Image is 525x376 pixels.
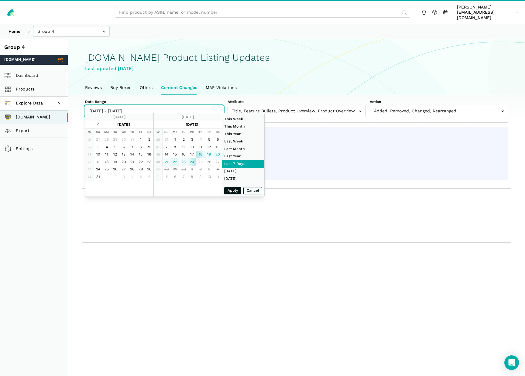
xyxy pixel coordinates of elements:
[196,143,205,151] td: 11
[222,145,264,153] li: Last Month
[136,81,157,95] a: Offers
[205,166,213,173] td: 3
[128,151,136,159] td: 14
[94,128,102,136] th: Su
[94,156,504,161] li: Product Overview - Glance Icons
[179,173,188,181] td: 7
[222,153,264,160] li: Last Year
[85,136,94,144] td: 31
[136,128,145,136] th: Fr
[102,143,111,151] td: 4
[455,3,521,22] a: [PERSON_NAME][EMAIL_ADDRESS][DOMAIN_NAME]
[162,166,171,173] td: 28
[106,81,136,95] a: Buy Boxes
[504,355,519,370] div: Open Intercom Messenger
[179,158,188,166] td: 23
[128,158,136,166] td: 21
[196,128,205,136] th: Th
[213,143,222,151] td: 13
[128,136,136,144] td: 31
[222,160,264,168] li: Last 7 Days
[4,26,25,37] a: Home
[224,187,241,195] button: Apply
[94,166,102,173] td: 24
[188,128,196,136] th: We
[370,106,508,116] input: Added, Removed, Changed, Rearranged
[154,151,162,159] td: 38
[228,106,366,116] input: Title, Feature Bullets, Product Overview, Product Overview - Glance Icons, Product Description, R...
[201,81,241,95] a: MAP Violations
[94,143,102,151] td: 3
[154,158,162,166] td: 39
[119,173,128,181] td: 3
[111,158,119,166] td: 19
[89,130,504,135] p: Tracking changes for:
[171,128,179,136] th: Mo
[205,173,213,181] td: 10
[136,151,145,159] td: 15
[136,143,145,151] td: 8
[115,7,410,18] input: Find product by ASIN, name, or model number
[179,143,188,151] td: 9
[205,158,213,166] td: 26
[213,128,222,136] th: Sa
[188,173,196,181] td: 8
[222,130,264,138] li: This Year
[171,166,179,173] td: 29
[128,166,136,173] td: 28
[94,137,504,142] li: Title
[85,151,94,159] td: 33
[205,136,213,144] td: 5
[205,143,213,151] td: 12
[85,143,94,151] td: 32
[94,158,102,166] td: 17
[179,151,188,159] td: 16
[154,136,162,144] td: 36
[94,143,504,149] li: Feature Bullets
[119,166,128,173] td: 27
[162,158,171,166] td: 21
[111,166,119,173] td: 26
[196,151,205,159] td: 18
[85,128,94,136] th: W
[222,168,264,175] li: [DATE]
[179,128,188,136] th: Tu
[162,136,171,144] td: 31
[102,158,111,166] td: 18
[94,149,504,155] li: Product Overview
[213,173,222,181] td: 11
[102,128,111,136] th: Mo
[162,143,171,151] td: 7
[205,151,213,159] td: 19
[171,158,179,166] td: 22
[145,166,153,173] td: 30
[370,99,508,105] label: Action
[243,187,262,195] button: Cancel
[145,143,153,151] td: 9
[119,151,128,159] td: 13
[179,136,188,144] td: 2
[33,26,110,37] input: Group 4
[196,136,205,144] td: 4
[136,158,145,166] td: 22
[213,136,222,144] td: 6
[171,136,179,144] td: 1
[102,173,111,181] td: 1
[85,166,94,173] td: 35
[102,151,111,159] td: 11
[162,151,171,159] td: 14
[162,173,171,181] td: 5
[145,128,153,136] th: Sa
[4,57,36,63] span: [DOMAIN_NAME]
[136,173,145,181] td: 5
[128,173,136,181] td: 4
[213,158,222,166] td: 27
[128,143,136,151] td: 7
[162,128,171,136] th: Su
[102,166,111,173] td: 25
[85,99,223,105] label: Date Range
[154,128,162,136] th: W
[171,173,179,181] td: 6
[136,166,145,173] td: 29
[145,173,153,181] td: 6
